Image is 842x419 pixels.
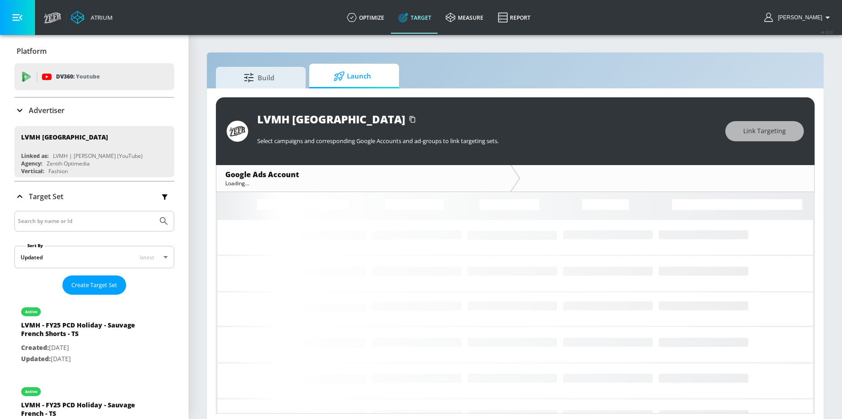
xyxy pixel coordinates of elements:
[21,354,147,365] p: [DATE]
[14,39,174,64] div: Platform
[21,133,108,141] div: LVMH [GEOGRAPHIC_DATA]
[62,275,126,295] button: Create Target Set
[14,182,174,211] div: Target Set
[29,192,63,201] p: Target Set
[47,160,90,167] div: Zenith Optimedia
[21,354,51,363] span: Updated:
[340,1,391,34] a: optimize
[25,389,37,394] div: active
[774,14,822,21] span: login as: nathan.mistretta@zefr.com
[140,253,154,261] span: latest
[14,126,174,177] div: LVMH [GEOGRAPHIC_DATA]Linked as:LVMH | [PERSON_NAME] (YouTube)Agency:Zenith OptimediaVertical:Fas...
[18,215,154,227] input: Search by name or Id
[764,12,833,23] button: [PERSON_NAME]
[29,105,65,115] p: Advertiser
[257,112,405,127] div: LVMH [GEOGRAPHIC_DATA]
[257,137,716,145] p: Select campaigns and corresponding Google Accounts and ad-groups to link targeting sets.
[21,152,48,160] div: Linked as:
[14,98,174,123] div: Advertiser
[21,160,42,167] div: Agency:
[225,170,501,179] div: Google Ads Account
[21,167,44,175] div: Vertical:
[53,152,143,160] div: LVMH | [PERSON_NAME] (YouTube)
[216,165,510,192] div: Google Ads AccountLoading...
[21,343,49,352] span: Created:
[225,67,293,88] span: Build
[71,11,113,24] a: Atrium
[21,321,147,342] div: LVMH - FY25 PCD Holiday - Sauvage French Shorts - TS
[17,46,47,56] p: Platform
[76,72,100,81] p: Youtube
[26,243,45,249] label: Sort By
[56,72,100,82] p: DV360:
[225,179,501,187] div: Loading...
[439,1,491,34] a: measure
[71,280,117,290] span: Create Target Set
[14,298,174,371] div: activeLVMH - FY25 PCD Holiday - Sauvage French Shorts - TSCreated:[DATE]Updated:[DATE]
[318,65,386,87] span: Launch
[25,310,37,314] div: active
[87,13,113,22] div: Atrium
[21,342,147,354] p: [DATE]
[491,1,538,34] a: Report
[820,30,833,35] span: v 4.32.0
[48,167,68,175] div: Fashion
[14,63,174,90] div: DV360: Youtube
[391,1,439,34] a: Target
[21,253,43,261] div: Updated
